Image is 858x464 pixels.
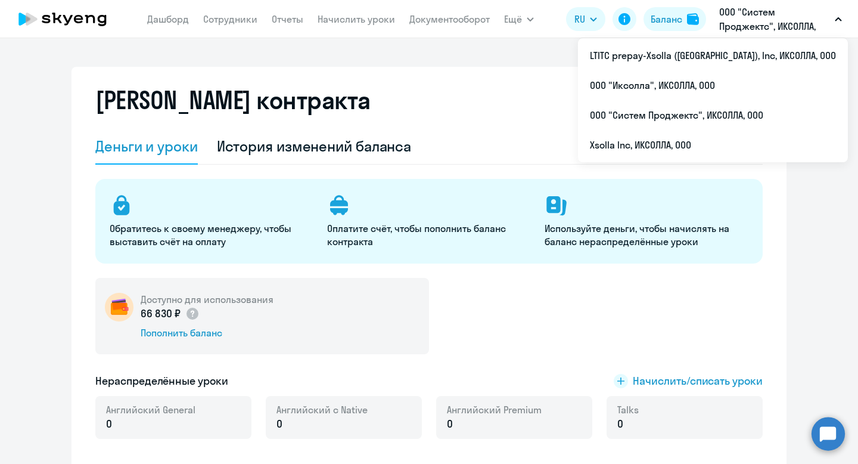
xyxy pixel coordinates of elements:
img: balance [687,13,699,25]
span: Начислить/списать уроки [633,373,763,389]
a: Документооборот [409,13,490,25]
span: 0 [276,416,282,432]
h5: Доступно для использования [141,293,273,306]
a: Отчеты [272,13,303,25]
span: Английский General [106,403,195,416]
img: wallet-circle.png [105,293,133,321]
span: Talks [617,403,639,416]
h2: [PERSON_NAME] контракта [95,86,371,115]
span: 0 [447,416,453,432]
button: Балансbalance [643,7,706,31]
ul: Ещё [578,38,848,162]
a: Дашборд [147,13,189,25]
div: Пополнить баланс [141,326,273,339]
span: Ещё [504,12,522,26]
a: Начислить уроки [318,13,395,25]
p: 66 830 ₽ [141,306,200,321]
div: История изменений баланса [217,137,412,156]
span: 0 [617,416,623,432]
div: Баланс [651,12,682,26]
p: ООО "Систем Проджектс", ИКСОЛЛА, ООО [719,5,830,33]
div: Деньги и уроки [95,137,198,156]
p: Используйте деньги, чтобы начислять на баланс нераспределённые уроки [545,222,748,248]
span: RU [574,12,585,26]
span: Английский с Native [276,403,368,416]
span: 0 [106,416,112,432]
p: Обратитесь к своему менеджеру, чтобы выставить счёт на оплату [110,222,313,248]
button: RU [566,7,605,31]
p: Оплатите счёт, чтобы пополнить баланс контракта [327,222,530,248]
button: Ещё [504,7,534,31]
a: Сотрудники [203,13,257,25]
button: ООО "Систем Проджектс", ИКСОЛЛА, ООО [713,5,848,33]
span: Английский Premium [447,403,542,416]
h5: Нераспределённые уроки [95,373,228,389]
